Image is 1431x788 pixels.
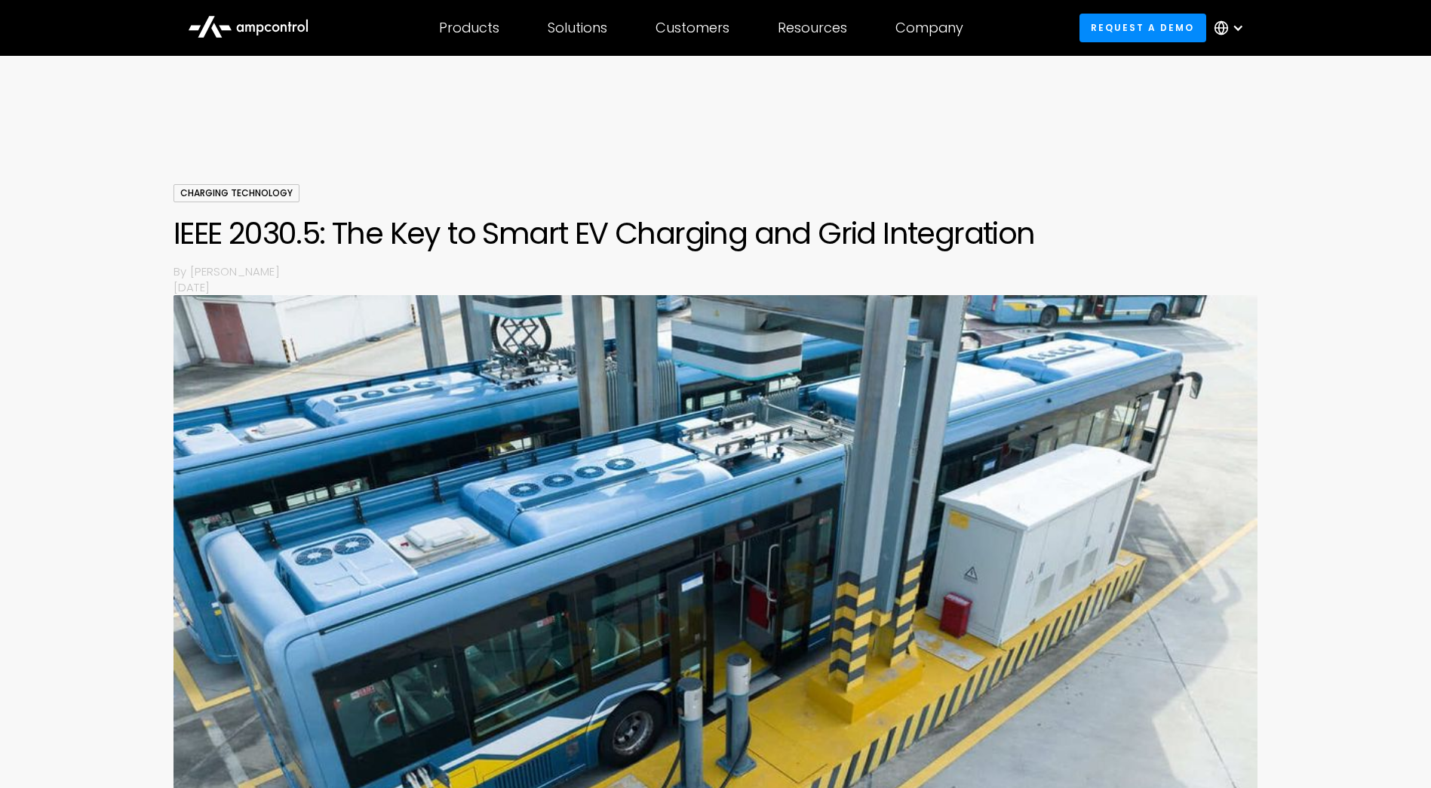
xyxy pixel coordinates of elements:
p: [PERSON_NAME] [190,263,1257,279]
a: Request a demo [1079,14,1206,42]
div: Solutions [548,20,607,36]
div: Products [439,20,499,36]
div: Resources [778,20,847,36]
p: [DATE] [174,279,1258,295]
div: Customers [656,20,729,36]
h1: IEEE 2030.5: The Key to Smart EV Charging and Grid Integration [174,215,1258,251]
div: Company [895,20,963,36]
div: Charging Technology [174,184,299,202]
p: By [174,263,190,279]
